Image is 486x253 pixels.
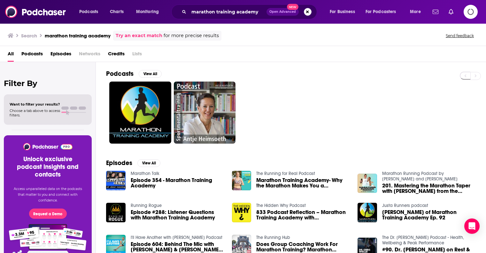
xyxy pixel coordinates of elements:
[430,6,441,17] a: Show notifications dropdown
[131,171,159,176] a: Marathon Talk
[131,178,224,188] a: Episode 354 - Marathon Training Academy
[232,171,251,190] img: Marathon Training Academy- Why the Marathon Makes You a Superhero
[382,183,476,194] span: 201. Mastering the Marathon Taper with [PERSON_NAME] from the Marathon Training Academy
[79,7,98,16] span: Podcasts
[358,174,377,193] img: 201. Mastering the Marathon Taper with Nicole from the Marathon Training Academy
[50,49,71,62] a: Episodes
[325,7,363,17] button: open menu
[139,70,162,78] button: View All
[256,203,306,208] a: The Hidden Why Podcast
[21,33,37,39] h3: Search
[382,210,476,220] a: Trevor Spencer of Marathon Training Academy Ep. 92
[45,33,111,39] h3: marathon training academy
[256,210,350,220] a: 833 Podcast Reflection – Marathon Training Academy with Angie & Trevor
[464,218,480,234] div: Open Intercom Messenger
[232,203,251,222] img: 833 Podcast Reflection – Marathon Training Academy with Angie & Trevor
[382,210,476,220] span: [PERSON_NAME] of Marathon Training Academy Ep. 92
[358,203,377,222] img: Trevor Spencer of Marathon Training Academy Ep. 92
[256,210,350,220] span: 833 Podcast Reflection – Marathon Training Academy with [PERSON_NAME] & [PERSON_NAME]
[382,183,476,194] a: 201. Mastering the Marathon Taper with Nicole from the Marathon Training Academy
[29,209,67,219] button: Request a Demo
[287,4,298,10] span: New
[131,241,224,252] a: Episode 604: Behind The Mic with Angie & Trevor Spencer of Marathon Training Academy
[106,171,126,190] img: Episode 354 - Marathon Training Academy
[131,235,222,240] a: I'll Have Another with Lindsey Hein Podcast
[446,6,456,17] a: Show notifications dropdown
[12,186,84,203] p: Access unparalleled data on the podcasts that matter to you and connect with confidence.
[106,7,127,17] a: Charts
[106,70,162,78] a: PodcastsView All
[269,10,296,13] span: Open Advanced
[79,49,100,62] span: Networks
[4,79,92,88] h2: Filter By
[5,6,66,18] img: Podchaser - Follow, Share and Rate Podcasts
[132,7,167,17] button: open menu
[256,235,290,240] a: The Running Hub
[131,241,224,252] span: Episode 604: Behind The Mic with [PERSON_NAME] & [PERSON_NAME] of Marathon Training Academy
[366,7,396,16] span: For Podcasters
[131,203,162,208] a: Running Rogue
[12,155,84,178] h3: Unlock exclusive podcast insights and contacts
[106,203,126,222] img: Episode #288: Listener Questions with Marathon Training Academy
[8,49,14,62] a: All
[136,7,159,16] span: Monitoring
[177,4,323,19] div: Search podcasts, credits, & more...
[361,7,405,17] button: open menu
[330,7,355,16] span: For Business
[10,108,60,117] span: Choose a tab above to access filters.
[116,32,162,39] a: Try an exact match
[164,32,219,39] span: for more precise results
[106,159,160,167] a: EpisodesView All
[10,102,60,107] span: Want to filter your results?
[382,171,458,182] a: Marathon Running Podcast by Letty and Ryan
[382,235,464,246] a: The Dr. Greg Wells Podcast - Health, Wellbeing & Peak Performance
[106,70,134,78] h2: Podcasts
[137,159,160,167] button: View All
[23,143,73,150] img: Podchaser - Follow, Share and Rate Podcasts
[256,178,350,188] a: Marathon Training Academy- Why the Marathon Makes You a Superhero
[106,159,132,167] h2: Episodes
[410,7,421,16] span: More
[131,210,224,220] a: Episode #288: Listener Questions with Marathon Training Academy
[110,7,124,16] span: Charts
[189,7,266,17] input: Search podcasts, credits, & more...
[382,203,428,208] a: Justa Runners podcast
[108,49,125,62] a: Credits
[75,7,106,17] button: open menu
[132,49,142,62] span: Lists
[256,241,350,252] a: Does Group Coaching Work For Marathon Training? Marathon Academy - Debbie Cook
[405,7,429,17] button: open menu
[464,5,478,19] span: Logging in
[21,49,43,62] a: Podcasts
[444,33,476,38] button: Send feedback
[256,171,315,176] a: The Running for Real Podcast
[256,241,350,252] span: Does Group Coaching Work For Marathon Training? Marathon Academy - [PERSON_NAME]
[266,8,299,16] button: Open AdvancedNew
